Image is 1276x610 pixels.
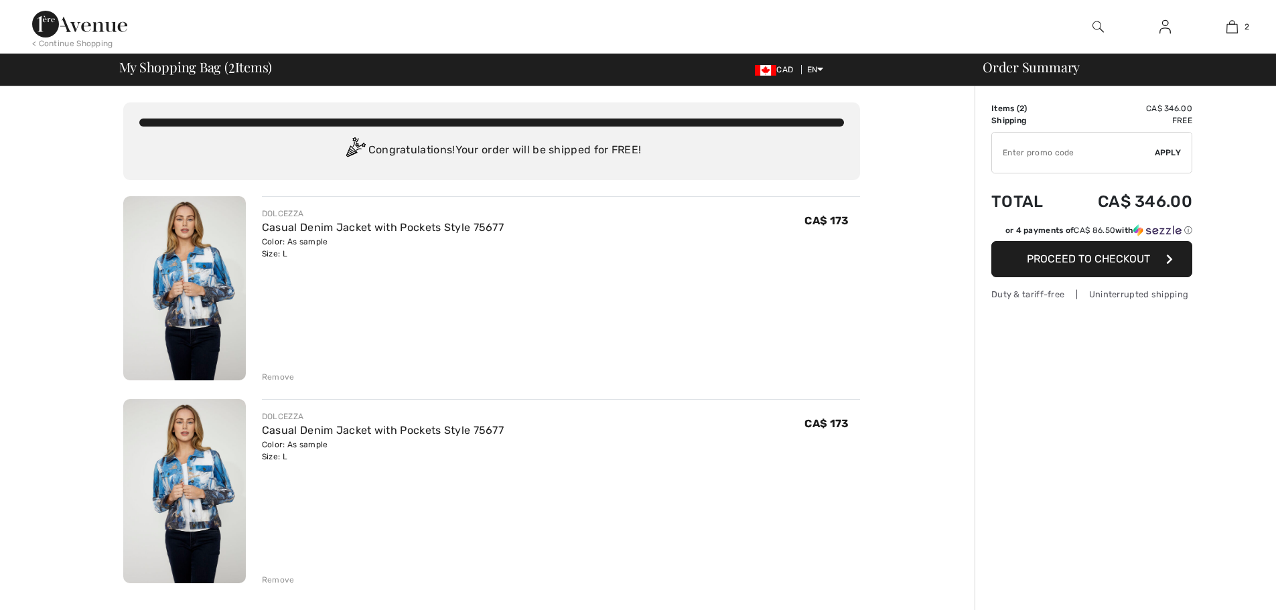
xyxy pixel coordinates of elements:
[32,11,127,37] img: 1ère Avenue
[262,221,504,234] a: Casual Denim Jacket with Pockets Style 75677
[1092,19,1104,35] img: search the website
[262,208,504,220] div: DOLCEZZA
[991,241,1192,277] button: Proceed to Checkout
[991,224,1192,241] div: or 4 payments ofCA$ 86.50withSezzle Click to learn more about Sezzle
[1062,179,1192,224] td: CA$ 346.00
[1019,104,1024,113] span: 2
[991,179,1062,224] td: Total
[1191,570,1263,603] iframe: Opens a widget where you can chat to one of our agents
[755,65,776,76] img: Canadian Dollar
[967,60,1268,74] div: Order Summary
[991,115,1062,127] td: Shipping
[992,133,1155,173] input: Promo code
[123,196,246,380] img: Casual Denim Jacket with Pockets Style 75677
[1027,252,1150,265] span: Proceed to Checkout
[1199,19,1265,35] a: 2
[139,137,844,164] div: Congratulations! Your order will be shipped for FREE!
[991,288,1192,301] div: Duty & tariff-free | Uninterrupted shipping
[1226,19,1238,35] img: My Bag
[1062,102,1192,115] td: CA$ 346.00
[804,417,849,430] span: CA$ 173
[1149,19,1182,35] a: Sign In
[1159,19,1171,35] img: My Info
[804,214,849,227] span: CA$ 173
[262,574,295,586] div: Remove
[262,424,504,437] a: Casual Denim Jacket with Pockets Style 75677
[807,65,824,74] span: EN
[1155,147,1182,159] span: Apply
[991,102,1062,115] td: Items ( )
[262,410,504,423] div: DOLCEZZA
[32,37,113,50] div: < Continue Shopping
[1062,115,1192,127] td: Free
[342,137,368,164] img: Congratulation2.svg
[123,399,246,583] img: Casual Denim Jacket with Pockets Style 75677
[1245,21,1249,33] span: 2
[119,60,273,74] span: My Shopping Bag ( Items)
[228,57,235,74] span: 2
[1074,226,1115,235] span: CA$ 86.50
[262,371,295,383] div: Remove
[262,236,504,260] div: Color: As sample Size: L
[1133,224,1182,236] img: Sezzle
[1005,224,1192,236] div: or 4 payments of with
[755,65,798,74] span: CAD
[262,439,504,463] div: Color: As sample Size: L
